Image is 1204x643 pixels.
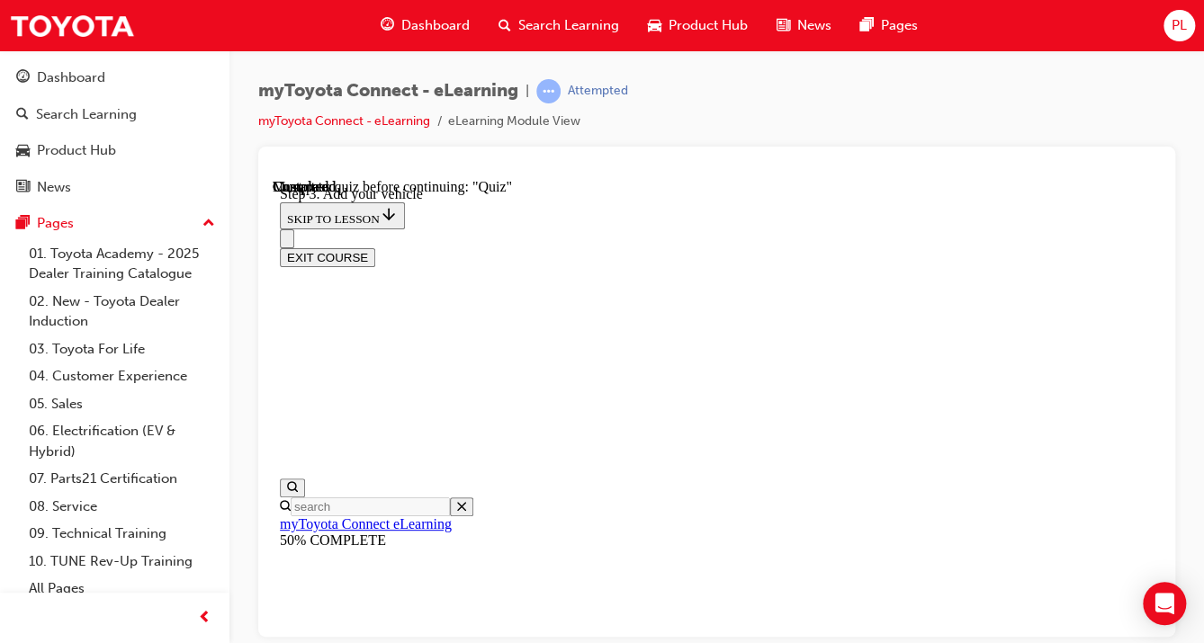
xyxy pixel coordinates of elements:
a: pages-iconPages [846,7,932,44]
span: search-icon [16,107,29,123]
a: 06. Electrification (EV & Hybrid) [22,417,222,465]
span: SKIP TO LESSON [14,33,125,47]
a: 07. Parts21 Certification [22,465,222,493]
span: up-icon [202,212,215,236]
span: guage-icon [16,70,30,86]
button: Close search menu [177,318,201,337]
button: Close navigation menu [7,50,22,69]
img: Trak [9,5,135,46]
div: Dashboard [37,67,105,88]
span: prev-icon [198,607,211,630]
div: News [37,177,71,198]
div: Attempted [568,83,628,100]
a: News [7,171,222,204]
a: Search Learning [7,98,222,131]
a: guage-iconDashboard [366,7,484,44]
span: Product Hub [669,15,748,36]
a: All Pages [22,575,222,603]
div: Search Learning [36,104,137,125]
span: News [797,15,831,36]
span: Pages [881,15,918,36]
a: news-iconNews [762,7,846,44]
a: myToyota Connect eLearning [7,337,179,353]
button: PL [1164,10,1195,41]
div: Pages [37,213,74,234]
span: PL [1172,15,1187,36]
a: 08. Service [22,493,222,521]
a: 02. New - Toyota Dealer Induction [22,288,222,335]
a: 10. TUNE Rev-Up Training [22,548,222,576]
a: myToyota Connect - eLearning [258,113,430,129]
span: search-icon [499,14,511,37]
a: 01. Toyota Academy - 2025 Dealer Training Catalogue [22,240,222,288]
button: EXIT COURSE [7,69,103,88]
span: | [526,81,529,102]
button: Pages [7,207,222,240]
div: 50% COMPLETE [7,353,881,370]
span: car-icon [16,143,30,159]
span: Search Learning [518,15,619,36]
span: Dashboard [401,15,470,36]
div: Open Intercom Messenger [1143,582,1186,625]
span: learningRecordVerb_ATTEMPT-icon [536,79,561,103]
a: car-iconProduct Hub [633,7,762,44]
a: 03. Toyota For Life [22,335,222,363]
a: 09. Technical Training [22,520,222,548]
a: Product Hub [7,134,222,167]
a: 04. Customer Experience [22,362,222,390]
button: DashboardSearch LearningProduct HubNews [7,58,222,207]
span: car-icon [648,14,661,37]
a: 05. Sales [22,390,222,418]
div: Product Hub [37,140,116,161]
button: SKIP TO LESSON [7,23,132,50]
span: myToyota Connect - eLearning [258,81,518,102]
li: eLearning Module View [448,112,580,132]
a: search-iconSearch Learning [484,7,633,44]
span: pages-icon [16,216,30,232]
span: guage-icon [381,14,394,37]
span: news-icon [777,14,790,37]
input: Search [18,318,177,337]
a: Dashboard [7,61,222,94]
div: Step 3. Add your vehicle [7,7,881,23]
button: Open search menu [7,299,32,318]
span: news-icon [16,180,30,196]
span: pages-icon [860,14,874,37]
